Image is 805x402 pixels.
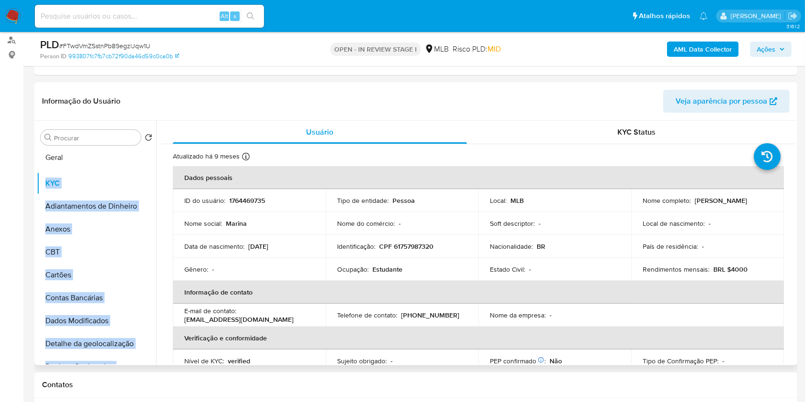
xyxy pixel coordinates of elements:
[713,265,748,274] p: BRL $4000
[510,196,524,205] p: MLB
[757,42,775,57] span: Ações
[173,152,240,161] p: Atualizado há 9 meses
[490,242,533,251] p: Nacionalidade :
[42,380,790,390] h1: Contatos
[643,357,719,365] p: Tipo de Confirmação PEP :
[233,11,236,21] span: s
[639,11,690,21] span: Atalhos rápidos
[229,196,265,205] p: 1764469735
[44,134,52,141] button: Procurar
[35,10,264,22] input: Pesquise usuários ou casos...
[490,265,525,274] p: Estado Civil :
[212,265,214,274] p: -
[173,166,784,189] th: Dados pessoais
[37,241,156,264] button: CBT
[37,218,156,241] button: Anexos
[54,134,137,142] input: Procurar
[330,42,421,56] p: OPEN - IN REVIEW STAGE I
[68,52,179,61] a: 993807fc7fb7cb72f90da46d59c0ca0b
[490,219,535,228] p: Soft descriptor :
[40,52,66,61] b: Person ID
[529,265,531,274] p: -
[248,242,268,251] p: [DATE]
[550,311,551,319] p: -
[537,242,545,251] p: BR
[184,265,208,274] p: Gênero :
[184,242,244,251] p: Data de nascimento :
[401,311,459,319] p: [PHONE_NUMBER]
[487,43,501,54] span: MID
[702,242,704,251] p: -
[337,219,395,228] p: Nome do comércio :
[722,357,724,365] p: -
[37,355,156,378] button: Devices Geolocation
[184,315,294,324] p: [EMAIL_ADDRESS][DOMAIN_NAME]
[424,44,449,54] div: MLB
[184,357,224,365] p: Nível de KYC :
[750,42,792,57] button: Ações
[42,96,120,106] h1: Informação do Usuário
[392,196,415,205] p: Pessoa
[663,90,790,113] button: Veja aparência por pessoa
[643,219,705,228] p: Local de nascimento :
[228,357,250,365] p: verified
[337,196,389,205] p: Tipo de entidade :
[221,11,228,21] span: Alt
[306,127,333,138] span: Usuário
[643,196,691,205] p: Nome completo :
[37,332,156,355] button: Detalhe da geolocalização
[709,219,710,228] p: -
[59,41,150,51] span: # FTwdVmZSstnPb89egzlJqw1U
[788,11,798,21] a: Sair
[617,127,656,138] span: KYC Status
[490,196,507,205] p: Local :
[731,11,784,21] p: ana.conceicao@mercadolivre.com
[226,219,247,228] p: Marina
[379,242,434,251] p: CPF 61757987320
[37,264,156,286] button: Cartões
[37,172,156,195] button: KYC
[40,37,59,52] b: PLD
[643,265,710,274] p: Rendimentos mensais :
[490,357,546,365] p: PEP confirmado :
[391,357,392,365] p: -
[184,219,222,228] p: Nome social :
[786,22,800,30] span: 3.161.2
[372,265,402,274] p: Estudante
[37,309,156,332] button: Dados Modificados
[37,195,156,218] button: Adiantamentos de Dinheiro
[699,12,708,20] a: Notificações
[399,219,401,228] p: -
[241,10,260,23] button: search-icon
[337,311,397,319] p: Telefone de contato :
[173,327,784,349] th: Verificação e conformidade
[643,242,698,251] p: País de residência :
[184,196,225,205] p: ID do usuário :
[337,357,387,365] p: Sujeito obrigado :
[337,242,375,251] p: Identificação :
[695,196,747,205] p: [PERSON_NAME]
[173,281,784,304] th: Informação de contato
[667,42,739,57] button: AML Data Collector
[337,265,369,274] p: Ocupação :
[184,307,236,315] p: E-mail de contato :
[490,311,546,319] p: Nome da empresa :
[539,219,540,228] p: -
[145,134,152,144] button: Retornar ao pedido padrão
[676,90,767,113] span: Veja aparência por pessoa
[453,44,501,54] span: Risco PLD:
[674,42,732,57] b: AML Data Collector
[550,357,562,365] p: Não
[37,286,156,309] button: Contas Bancárias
